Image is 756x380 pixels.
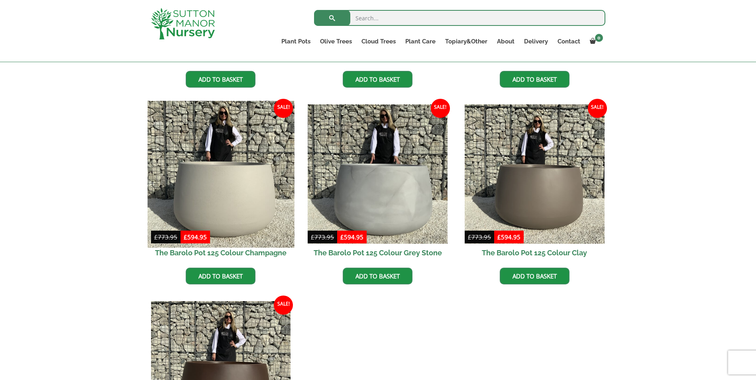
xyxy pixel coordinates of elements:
[147,101,294,247] img: The Barolo Pot 125 Colour Champagne
[357,36,401,47] a: Cloud Trees
[311,233,334,241] bdi: 773.95
[308,244,448,262] h2: The Barolo Pot 125 Colour Grey Stone
[154,233,158,241] span: £
[308,104,448,244] img: The Barolo Pot 125 Colour Grey Stone
[340,233,363,241] bdi: 594.95
[500,71,569,88] a: Add to basket: “The Barolo Pot 125 Colour White Granite”
[588,99,607,118] span: Sale!
[274,99,293,118] span: Sale!
[315,36,357,47] a: Olive Trees
[343,71,412,88] a: Add to basket: “The Barolo Pot 125 Colour Charcoal”
[401,36,440,47] a: Plant Care
[184,233,207,241] bdi: 594.95
[184,233,187,241] span: £
[553,36,585,47] a: Contact
[151,104,291,262] a: Sale! The Barolo Pot 125 Colour Champagne
[519,36,553,47] a: Delivery
[465,104,605,262] a: Sale! The Barolo Pot 125 Colour Clay
[595,34,603,42] span: 0
[468,233,491,241] bdi: 773.95
[154,233,177,241] bdi: 773.95
[465,244,605,262] h2: The Barolo Pot 125 Colour Clay
[465,104,605,244] img: The Barolo Pot 125 Colour Clay
[314,10,605,26] input: Search...
[497,233,520,241] bdi: 594.95
[274,296,293,315] span: Sale!
[151,8,215,39] img: logo
[311,233,314,241] span: £
[186,71,255,88] a: Add to basket: “The Barolo Pot 125 Colour Black”
[151,244,291,262] h2: The Barolo Pot 125 Colour Champagne
[431,99,450,118] span: Sale!
[492,36,519,47] a: About
[277,36,315,47] a: Plant Pots
[308,104,448,262] a: Sale! The Barolo Pot 125 Colour Grey Stone
[343,268,412,284] a: Add to basket: “The Barolo Pot 125 Colour Grey Stone”
[500,268,569,284] a: Add to basket: “The Barolo Pot 125 Colour Clay”
[186,268,255,284] a: Add to basket: “The Barolo Pot 125 Colour Champagne”
[340,233,344,241] span: £
[497,233,501,241] span: £
[468,233,471,241] span: £
[585,36,605,47] a: 0
[440,36,492,47] a: Topiary&Other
